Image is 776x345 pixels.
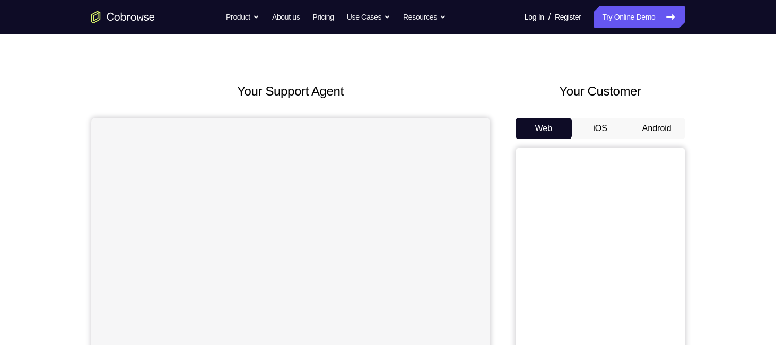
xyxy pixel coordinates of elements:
a: Log In [525,6,544,28]
a: Try Online Demo [594,6,685,28]
span: / [548,11,551,23]
h2: Your Customer [516,82,685,101]
button: Resources [403,6,446,28]
h2: Your Support Agent [91,82,490,101]
button: iOS [572,118,629,139]
button: Android [629,118,685,139]
a: Go to the home page [91,11,155,23]
a: Register [555,6,581,28]
a: Pricing [312,6,334,28]
button: Product [226,6,259,28]
button: Use Cases [347,6,390,28]
a: About us [272,6,300,28]
button: Web [516,118,572,139]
